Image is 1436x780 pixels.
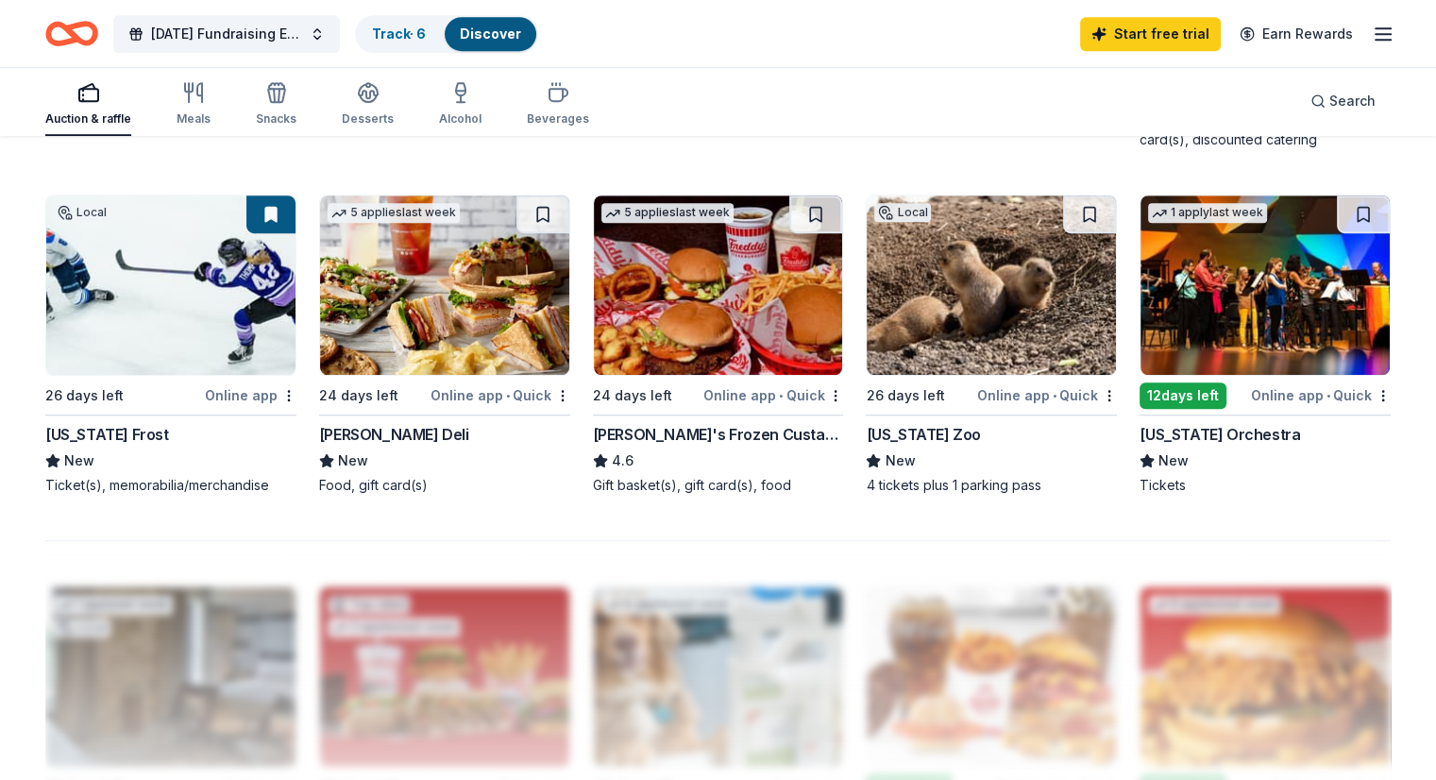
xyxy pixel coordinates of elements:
div: Alcohol [439,111,481,127]
div: [PERSON_NAME] Deli [319,423,469,446]
button: Alcohol [439,74,481,136]
div: Local [54,203,110,222]
div: [PERSON_NAME]'s Frozen Custard & Steakburgers [593,423,844,446]
div: 26 days left [866,384,944,407]
div: [US_STATE] Orchestra [1140,423,1300,446]
div: Auction & raffle [45,111,131,127]
img: Image for Minnesota Orchestra [1140,195,1390,375]
a: Image for Minnesota ZooLocal26 days leftOnline app•Quick[US_STATE] ZooNew4 tickets plus 1 parking... [866,195,1117,495]
div: 12 days left [1140,382,1226,409]
a: Image for Minnesota FrostLocal26 days leftOnline app[US_STATE] FrostNewTicket(s), memorabilia/mer... [45,195,296,495]
div: Online app Quick [431,383,570,407]
span: New [1158,449,1189,472]
button: Snacks [256,74,296,136]
img: Image for McAlister's Deli [320,195,569,375]
span: New [885,449,915,472]
img: Image for Minnesota Zoo [867,195,1116,375]
div: Online app Quick [1251,383,1391,407]
div: Online app Quick [977,383,1117,407]
a: Image for Minnesota Orchestra1 applylast week12days leftOnline app•Quick[US_STATE] OrchestraNewTi... [1140,195,1391,495]
div: [US_STATE] Zoo [866,423,980,446]
div: 24 days left [593,384,672,407]
img: Image for Freddy's Frozen Custard & Steakburgers [594,195,843,375]
button: [DATE] Fundraising Event [113,15,340,53]
div: 24 days left [319,384,398,407]
button: Beverages [527,74,589,136]
span: New [338,449,368,472]
div: [US_STATE] Frost [45,423,169,446]
div: Snacks [256,111,296,127]
span: • [506,388,510,403]
button: Track· 6Discover [355,15,538,53]
a: Earn Rewards [1228,17,1364,51]
span: [DATE] Fundraising Event [151,23,302,45]
a: Discover [460,25,521,42]
span: • [1053,388,1056,403]
div: Ticket(s), memorabilia/merchandise [45,476,296,495]
span: 4.6 [612,449,634,472]
span: New [64,449,94,472]
div: 5 applies last week [601,203,734,223]
button: Search [1295,82,1391,120]
div: Food, gift card(s) [319,476,570,495]
a: Home [45,11,98,56]
div: Beverages [527,111,589,127]
div: Online app [205,383,296,407]
button: Auction & raffle [45,74,131,136]
a: Image for McAlister's Deli5 applieslast week24 days leftOnline app•Quick[PERSON_NAME] DeliNewFood... [319,195,570,495]
a: Start free trial [1080,17,1221,51]
span: • [779,388,783,403]
span: Search [1329,90,1376,112]
button: Meals [177,74,211,136]
div: Local [874,203,931,222]
div: Meals [177,111,211,127]
div: Tickets [1140,476,1391,495]
div: 1 apply last week [1148,203,1267,223]
div: 26 days left [45,384,124,407]
span: • [1326,388,1330,403]
a: Track· 6 [372,25,426,42]
img: Image for Minnesota Frost [46,195,296,375]
div: 5 applies last week [328,203,460,223]
button: Desserts [342,74,394,136]
div: Gift basket(s), gift card(s), food [593,476,844,495]
div: Online app Quick [703,383,843,407]
div: Desserts [342,111,394,127]
a: Image for Freddy's Frozen Custard & Steakburgers5 applieslast week24 days leftOnline app•Quick[PE... [593,195,844,495]
div: 4 tickets plus 1 parking pass [866,476,1117,495]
